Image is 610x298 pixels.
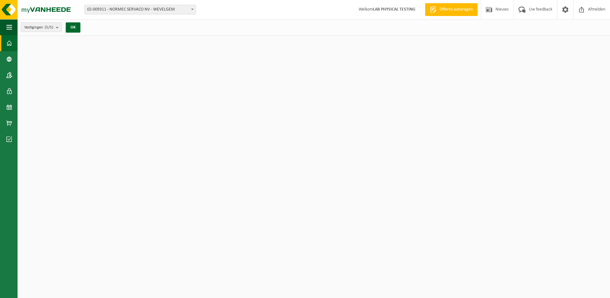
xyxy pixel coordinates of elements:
[85,5,196,14] span: 02-009311 - NORMEC SERVACO NV - WEVELGEM
[66,22,80,33] button: OK
[84,5,196,14] span: 02-009311 - NORMEC SERVACO NV - WEVELGEM
[425,3,478,16] a: Offerte aanvragen
[21,22,62,32] button: Vestigingen(5/5)
[45,25,53,29] count: (5/5)
[24,23,53,32] span: Vestigingen
[438,6,474,13] span: Offerte aanvragen
[373,7,415,12] strong: LAB PHYSICAL TESTING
